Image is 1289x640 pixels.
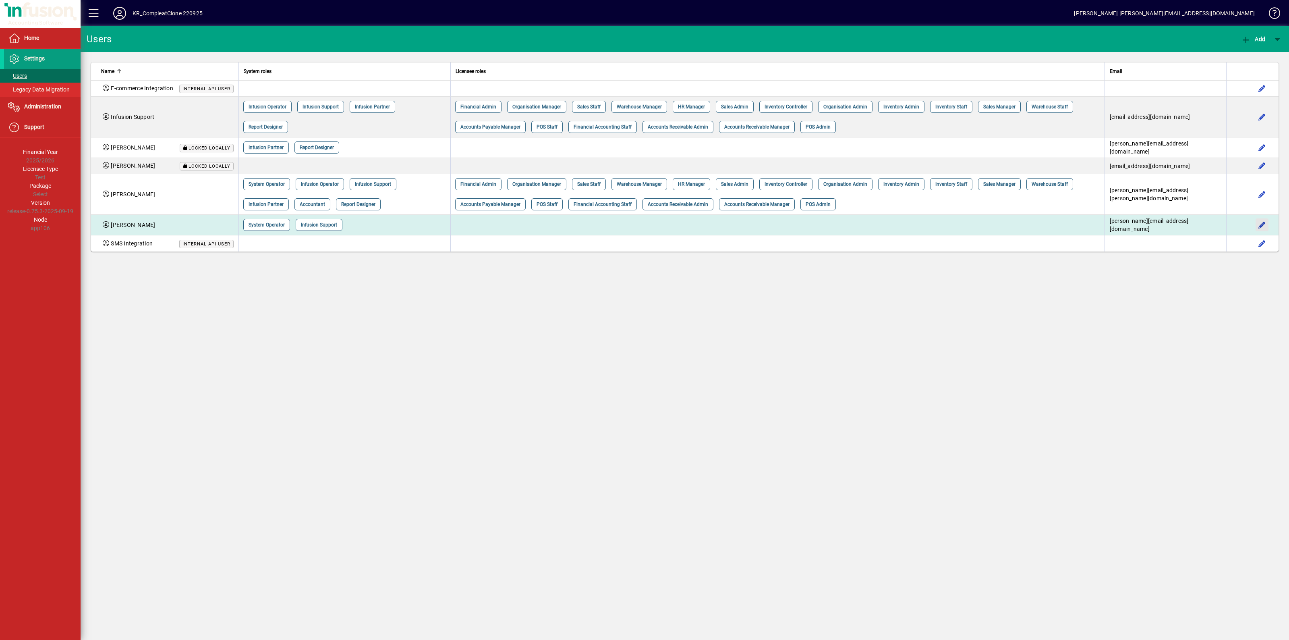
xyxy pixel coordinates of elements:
span: Home [24,35,39,41]
div: Name [101,67,234,76]
span: Accounts Receivable Admin [648,200,708,208]
span: Accounts Receivable Manager [724,200,790,208]
button: Edit [1256,218,1268,231]
span: Settings [24,55,45,62]
span: Infusion Support [301,221,337,229]
span: [PERSON_NAME][EMAIL_ADDRESS][DOMAIN_NAME] [1110,140,1189,155]
span: POS Admin [806,123,831,131]
span: Infusion Partner [249,200,284,208]
span: Infusion Partner [249,143,284,152]
span: Sales Manager [983,103,1015,111]
span: Licensee roles [456,67,486,76]
span: POS Admin [806,200,831,208]
span: Inventory Controller [765,103,807,111]
span: Sales Admin [721,103,748,111]
span: Sales Manager [983,180,1015,188]
span: HR Manager [678,180,705,188]
span: Internal API user [182,241,230,247]
a: Home [4,28,81,48]
span: [PERSON_NAME][EMAIL_ADDRESS][PERSON_NAME][DOMAIN_NAME] [1110,187,1189,202]
div: [PERSON_NAME] [PERSON_NAME][EMAIL_ADDRESS][DOMAIN_NAME] [1074,7,1255,20]
span: Accounts Receivable Admin [648,123,708,131]
span: [PERSON_NAME] [111,222,155,228]
span: Organisation Manager [512,103,561,111]
span: Financial Admin [460,180,496,188]
button: Add [1239,32,1267,46]
a: Knowledge Base [1263,2,1279,28]
button: Edit [1256,110,1268,123]
span: Accounts Receivable Manager [724,123,790,131]
button: Edit [1256,141,1268,154]
span: POS Staff [537,200,557,208]
span: Accounts Payable Manager [460,123,520,131]
span: Name [101,67,114,76]
span: [EMAIL_ADDRESS][DOMAIN_NAME] [1110,163,1190,169]
span: Infusion Operator [301,180,339,188]
span: Legacy Data Migration [8,86,70,93]
span: Infusion Support [303,103,339,111]
span: Warehouse Manager [617,180,662,188]
span: Version [31,199,50,206]
span: HR Manager [678,103,705,111]
a: Users [4,69,81,83]
span: Warehouse Staff [1032,180,1068,188]
span: Report Designer [341,200,375,208]
span: [EMAIL_ADDRESS][DOMAIN_NAME] [1110,114,1190,120]
span: Financial Accounting Staff [574,123,632,131]
button: Edit [1256,82,1268,95]
span: Warehouse Manager [617,103,662,111]
span: Sales Admin [721,180,748,188]
span: Node [34,216,47,223]
span: System Operator [249,221,285,229]
span: Infusion Support [111,114,154,120]
span: Organisation Admin [823,103,867,111]
span: Licensee Type [23,166,58,172]
span: Inventory Controller [765,180,807,188]
span: Financial Accounting Staff [574,200,632,208]
span: Locked locally [189,164,230,169]
span: Accounts Payable Manager [460,200,520,208]
button: Edit [1256,237,1268,250]
span: System roles [244,67,271,76]
span: Support [24,124,44,130]
a: Legacy Data Migration [4,83,81,96]
span: Internal API user [182,86,230,91]
span: POS Staff [537,123,557,131]
span: Sales Staff [577,103,601,111]
span: Email [1110,67,1122,76]
div: Users [87,33,121,46]
span: Infusion Support [355,180,391,188]
span: E-commerce Integration [111,85,173,91]
span: Users [8,73,27,79]
span: Locked locally [189,145,230,151]
span: Financial Admin [460,103,496,111]
span: Administration [24,103,61,110]
button: Edit [1256,188,1268,201]
span: Report Designer [249,123,283,131]
span: Accountant [300,200,325,208]
span: Inventory Staff [935,103,967,111]
span: Report Designer [300,143,334,152]
span: Inventory Staff [935,180,967,188]
span: Inventory Admin [883,103,919,111]
span: Warehouse Staff [1032,103,1068,111]
span: SMS Integration [111,240,153,247]
span: Add [1241,36,1265,42]
span: Package [29,183,51,189]
span: Financial Year [23,149,58,155]
span: Organisation Admin [823,180,867,188]
span: [PERSON_NAME][EMAIL_ADDRESS][DOMAIN_NAME] [1110,218,1189,232]
button: Edit [1256,160,1268,172]
a: Administration [4,97,81,117]
span: System Operator [249,180,285,188]
a: Support [4,117,81,137]
span: Sales Staff [577,180,601,188]
span: Inventory Admin [883,180,919,188]
div: KR_CompleatClone 220925 [133,7,203,20]
span: Organisation Manager [512,180,561,188]
span: [PERSON_NAME] [111,191,155,197]
button: Profile [107,6,133,21]
span: Infusion Partner [355,103,390,111]
span: [PERSON_NAME] [111,144,155,151]
span: [PERSON_NAME] [111,162,155,169]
